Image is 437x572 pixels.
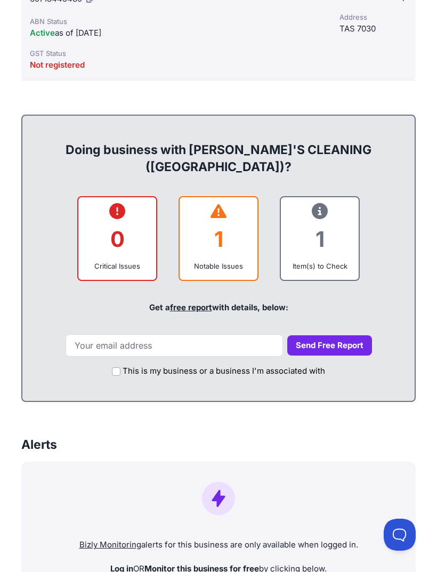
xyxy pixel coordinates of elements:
div: Doing business with [PERSON_NAME]'S CLEANING ([GEOGRAPHIC_DATA])? [33,124,404,175]
div: Critical Issues [87,261,148,271]
div: Address [339,12,407,22]
div: GST Status [30,48,322,59]
div: Notable Issues [188,261,249,271]
span: Get a with details, below: [149,302,288,312]
div: 1 [289,217,350,261]
div: 1 [188,217,249,261]
p: alerts for this business are only available when logged in. [30,539,407,551]
a: free report [170,302,212,312]
button: Send Free Report [287,335,372,356]
a: Bizly Monitoring [79,539,141,550]
div: 0 [87,217,148,261]
iframe: Toggle Customer Support [384,519,416,551]
span: Active [30,28,55,38]
h3: Alerts [21,436,57,453]
div: TAS 7030 [339,22,407,35]
input: Your email address [66,334,283,357]
div: Item(s) to Check [289,261,350,271]
span: Not registered [30,60,85,70]
div: ABN Status [30,16,322,27]
div: as of [DATE] [30,27,322,39]
label: This is my business or a business I'm associated with [123,365,325,377]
